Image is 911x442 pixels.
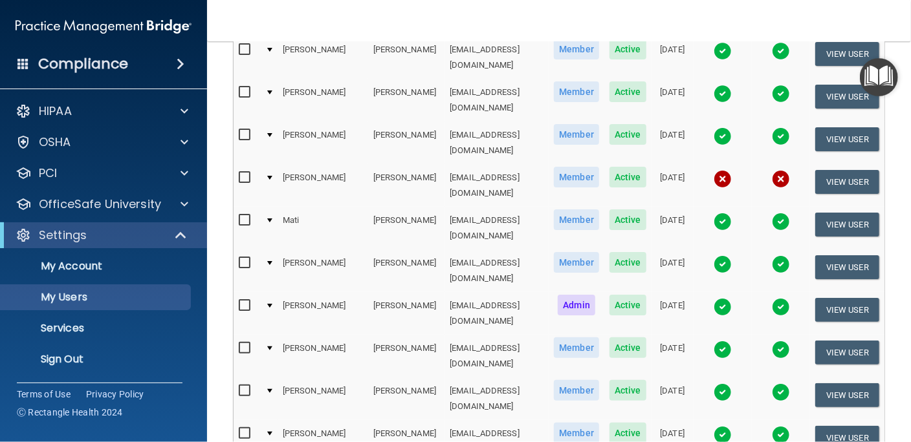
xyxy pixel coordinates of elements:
[39,165,57,181] p: PCI
[554,124,599,145] span: Member
[445,207,549,249] td: [EMAIL_ADDRESS][DOMAIN_NAME]
[278,36,368,79] td: [PERSON_NAME]
[278,292,368,335] td: [PERSON_NAME]
[16,196,188,212] a: OfficeSafe University
[368,164,445,207] td: [PERSON_NAME]
[652,79,694,121] td: [DATE]
[815,255,879,279] button: View User
[16,14,192,39] img: PMB logo
[554,337,599,358] span: Member
[772,298,790,316] img: tick.e7d51cea.svg
[278,164,368,207] td: [PERSON_NAME]
[609,380,646,401] span: Active
[368,335,445,377] td: [PERSON_NAME]
[16,165,188,181] a: PCI
[714,170,732,188] img: cross.ca9f0e7f.svg
[278,79,368,121] td: [PERSON_NAME]
[609,295,646,315] span: Active
[39,227,87,243] p: Settings
[368,79,445,121] td: [PERSON_NAME]
[815,213,879,237] button: View User
[368,377,445,420] td: [PERSON_NAME]
[8,260,185,273] p: My Account
[39,103,72,119] p: HIPAA
[8,291,185,304] p: My Users
[652,207,694,249] td: [DATE]
[38,55,128,73] h4: Compliance
[609,124,646,145] span: Active
[278,207,368,249] td: Mati
[16,227,188,243] a: Settings
[772,127,790,145] img: tick.e7d51cea.svg
[772,85,790,103] img: tick.e7d51cea.svg
[609,39,646,59] span: Active
[772,170,790,188] img: cross.ca9f0e7f.svg
[278,249,368,292] td: [PERSON_NAME]
[714,127,732,145] img: tick.e7d51cea.svg
[652,377,694,420] td: [DATE]
[554,209,599,230] span: Member
[8,353,185,366] p: Sign Out
[17,406,123,419] span: Ⓒ Rectangle Health 2024
[368,292,445,335] td: [PERSON_NAME]
[445,36,549,79] td: [EMAIL_ADDRESS][DOMAIN_NAME]
[609,209,646,230] span: Active
[688,351,895,402] iframe: Drift Widget Chat Controller
[554,167,599,187] span: Member
[714,85,732,103] img: tick.e7d51cea.svg
[278,121,368,164] td: [PERSON_NAME]
[714,341,732,359] img: tick.e7d51cea.svg
[445,377,549,420] td: [EMAIL_ADDRESS][DOMAIN_NAME]
[714,255,732,273] img: tick.e7d51cea.svg
[815,127,879,151] button: View User
[815,85,879,109] button: View User
[609,337,646,358] span: Active
[815,341,879,364] button: View User
[368,121,445,164] td: [PERSON_NAME]
[815,42,879,66] button: View User
[16,134,188,150] a: OSHA
[445,121,549,164] td: [EMAIL_ADDRESS][DOMAIN_NAME]
[554,81,599,102] span: Member
[445,335,549,377] td: [EMAIL_ADDRESS][DOMAIN_NAME]
[554,252,599,273] span: Member
[368,36,445,79] td: [PERSON_NAME]
[815,170,879,194] button: View User
[558,295,595,315] span: Admin
[714,213,732,231] img: tick.e7d51cea.svg
[652,335,694,377] td: [DATE]
[17,388,71,401] a: Terms of Use
[652,164,694,207] td: [DATE]
[815,298,879,322] button: View User
[278,377,368,420] td: [PERSON_NAME]
[554,380,599,401] span: Member
[39,196,161,212] p: OfficeSafe University
[86,388,144,401] a: Privacy Policy
[652,249,694,292] td: [DATE]
[772,42,790,60] img: tick.e7d51cea.svg
[445,292,549,335] td: [EMAIL_ADDRESS][DOMAIN_NAME]
[772,341,790,359] img: tick.e7d51cea.svg
[772,255,790,273] img: tick.e7d51cea.svg
[609,81,646,102] span: Active
[652,36,694,79] td: [DATE]
[554,39,599,59] span: Member
[609,167,646,187] span: Active
[8,322,185,335] p: Services
[16,103,188,119] a: HIPAA
[714,42,732,60] img: tick.e7d51cea.svg
[714,298,732,316] img: tick.e7d51cea.svg
[368,249,445,292] td: [PERSON_NAME]
[445,79,549,121] td: [EMAIL_ADDRESS][DOMAIN_NAME]
[772,213,790,231] img: tick.e7d51cea.svg
[445,164,549,207] td: [EMAIL_ADDRESS][DOMAIN_NAME]
[368,207,445,249] td: [PERSON_NAME]
[652,121,694,164] td: [DATE]
[652,292,694,335] td: [DATE]
[39,134,71,150] p: OSHA
[278,335,368,377] td: [PERSON_NAME]
[860,58,898,96] button: Open Resource Center
[445,249,549,292] td: [EMAIL_ADDRESS][DOMAIN_NAME]
[609,252,646,273] span: Active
